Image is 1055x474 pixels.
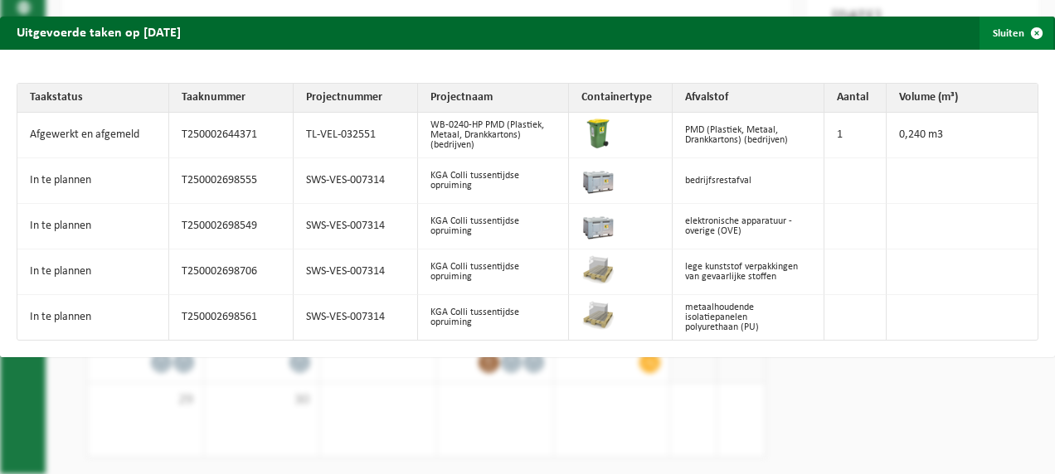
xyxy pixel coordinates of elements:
td: T250002698706 [169,249,294,295]
td: SWS-VES-007314 [294,204,418,249]
td: WB-0240-HP PMD (Plastiek, Metaal, Drankkartons) (bedrijven) [418,113,570,158]
td: 0,240 m3 [887,113,1038,158]
img: PB-LB-0680-HPE-GY-11 [581,208,615,241]
td: In te plannen [17,204,169,249]
td: T250002698561 [169,295,294,340]
td: T250002644371 [169,113,294,158]
td: KGA Colli tussentijdse opruiming [418,295,570,340]
td: KGA Colli tussentijdse opruiming [418,158,570,204]
td: KGA Colli tussentijdse opruiming [418,249,570,295]
td: elektronische apparatuur - overige (OVE) [673,204,824,249]
button: Sluiten [980,17,1053,50]
img: LP-PA-00000-WDN-11 [581,299,615,332]
td: TL-VEL-032551 [294,113,418,158]
th: Taaknummer [169,84,294,113]
td: KGA Colli tussentijdse opruiming [418,204,570,249]
th: Projectnummer [294,84,418,113]
td: T250002698555 [169,158,294,204]
td: 1 [824,113,887,158]
th: Aantal [824,84,887,113]
td: SWS-VES-007314 [294,158,418,204]
th: Containertype [569,84,673,113]
img: PB-LB-0680-HPE-GY-11 [581,162,615,196]
td: In te plannen [17,158,169,204]
th: Afvalstof [673,84,824,113]
td: bedrijfsrestafval [673,158,824,204]
td: In te plannen [17,249,169,295]
td: Afgewerkt en afgemeld [17,113,169,158]
th: Projectnaam [418,84,570,113]
td: In te plannen [17,295,169,340]
img: LP-PA-00000-WDN-11 [581,254,615,287]
td: SWS-VES-007314 [294,249,418,295]
td: T250002698549 [169,204,294,249]
td: PMD (Plastiek, Metaal, Drankkartons) (bedrijven) [673,113,824,158]
img: WB-0240-HPE-GN-50 [581,117,615,150]
th: Taakstatus [17,84,169,113]
td: lege kunststof verpakkingen van gevaarlijke stoffen [673,249,824,295]
th: Volume (m³) [887,84,1038,113]
td: SWS-VES-007314 [294,295,418,340]
td: metaalhoudende isolatiepanelen polyurethaan (PU) [673,295,824,340]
